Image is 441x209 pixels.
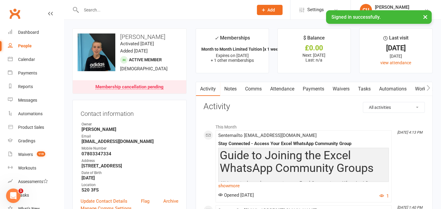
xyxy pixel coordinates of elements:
strong: S20 3FS [81,187,178,193]
a: Messages [8,93,64,107]
div: Memberships [215,34,250,45]
div: Email [81,134,178,139]
strong: [EMAIL_ADDRESS][DOMAIN_NAME] [81,139,178,144]
a: People [8,39,64,53]
a: Dashboard [8,26,64,39]
button: Add [257,5,283,15]
a: Activity [196,82,220,96]
div: Waivers [18,152,33,157]
span: Expires on [DATE] [216,53,248,58]
a: Calendar [8,53,64,66]
div: Gradings [18,138,35,143]
a: Automations [8,107,64,121]
span: Settings [307,3,324,17]
span: 119 [37,151,45,157]
li: This Month [203,121,425,130]
p: We’re excited to welcome you into our Excel Community on WhatsApp! Our groups are designed to kee... [220,179,387,203]
span: + 1 other memberships [211,58,254,63]
a: Assessments [8,175,64,188]
strong: 07803347334 [81,151,178,157]
strong: [DATE] [81,175,178,181]
p: Next: [DATE] Last: n/a [283,53,345,62]
div: Owner [81,122,178,127]
div: Membership cancellation pending [95,85,164,90]
input: Search... [79,6,249,14]
div: Product Sales [18,125,44,130]
img: image1751910659.png [78,33,115,71]
span: Sent email to [EMAIL_ADDRESS][DOMAIN_NAME] [218,133,317,138]
div: Dashboard [18,30,39,35]
h2: Guide to Joining the Excel WhatsApp Community Groups [220,149,387,175]
strong: Month to Month Limited Tuition [x 1 weekly... [201,47,287,52]
a: Clubworx [7,6,22,21]
span: Active member [129,57,162,62]
a: Payments [8,66,64,80]
button: 1 [379,192,389,200]
div: Reports [18,84,33,89]
div: Stay Connected - Access Your Excel WhatsApp Community Group [218,141,389,146]
a: Product Sales [8,121,64,134]
a: Update Contact Details [81,198,127,205]
a: Workouts [411,82,439,96]
h3: Activity [203,102,425,111]
a: Notes [220,82,241,96]
a: Workouts [8,161,64,175]
span: Signed in successfully. [331,14,381,20]
div: Mobile Number [81,146,178,151]
a: view attendance [380,60,411,65]
a: Attendance [266,82,299,96]
span: Opened [DATE] [218,192,254,198]
div: CU [360,4,372,16]
div: Address [81,158,178,164]
div: Date of Birth [81,170,178,176]
a: Flag [141,198,149,205]
div: Messages [18,98,37,103]
time: Added [DATE] [120,48,148,54]
div: Assessments [18,179,48,184]
a: Waivers [328,82,354,96]
a: Gradings [8,134,64,148]
div: £0.00 [283,45,345,51]
span: [DEMOGRAPHIC_DATA] [120,66,168,71]
div: Workouts [18,166,36,170]
div: [PERSON_NAME] [375,5,409,10]
div: Calendar [18,57,35,62]
div: Automations [18,111,43,116]
i: ✓ [215,35,219,41]
h3: Contact information [81,108,178,117]
div: [DATE] [365,53,427,59]
div: Last visit [383,34,408,45]
a: Tasks [8,188,64,202]
a: Tasks [354,82,375,96]
a: Waivers 119 [8,148,64,161]
span: 1 [18,188,23,193]
i: [DATE] 4:13 PM [397,130,422,135]
span: Add [267,8,275,12]
a: show more [218,182,389,190]
a: Payments [299,82,328,96]
div: Payments [18,71,37,75]
time: Activated [DATE] [120,41,154,46]
div: Excel Martial Arts [375,10,409,15]
a: Automations [375,82,411,96]
iframe: Intercom live chat [6,188,21,203]
a: Archive [163,198,178,205]
strong: [PERSON_NAME] [81,127,178,132]
a: Reports [8,80,64,93]
a: Comms [241,82,266,96]
strong: [STREET_ADDRESS] [81,163,178,169]
div: $ Balance [303,34,325,45]
h3: [PERSON_NAME] [78,33,181,40]
div: Tasks [18,193,29,198]
button: × [420,10,431,23]
div: Location [81,182,178,188]
div: People [18,43,32,48]
div: [DATE] [365,45,427,51]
